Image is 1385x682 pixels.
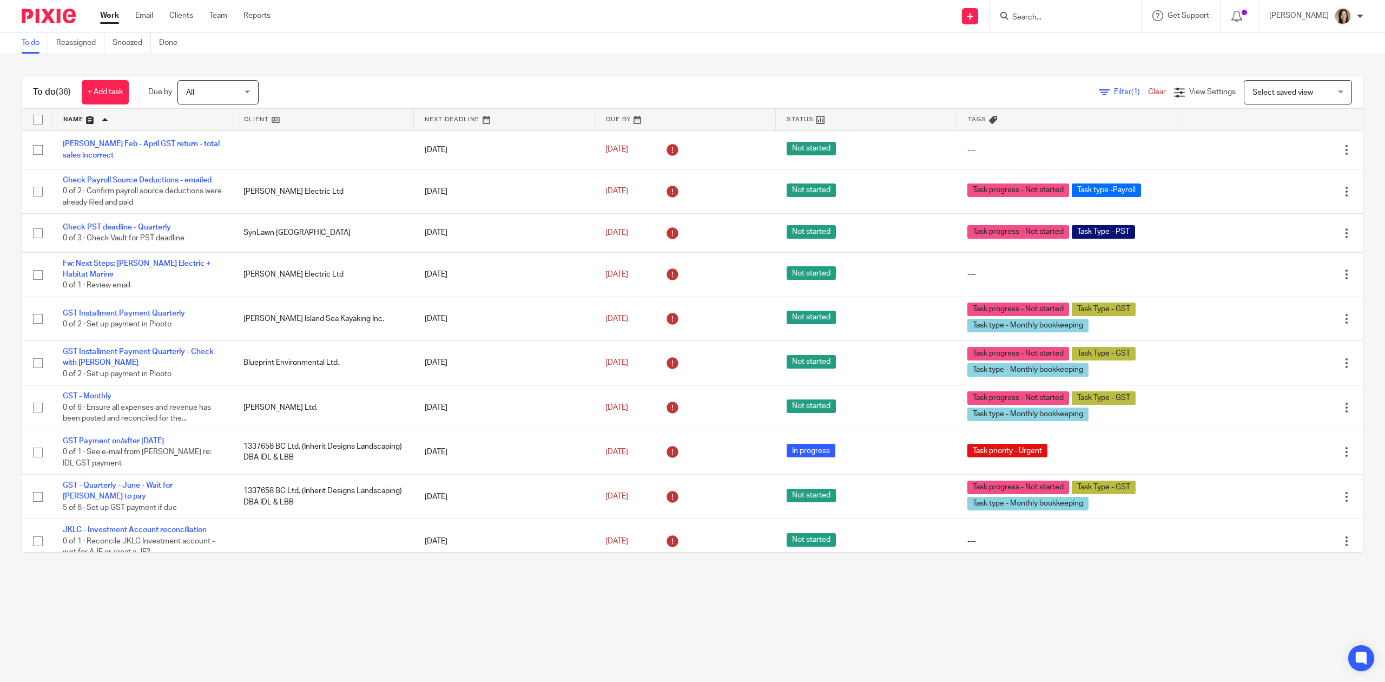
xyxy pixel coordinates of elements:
span: In progress [787,444,835,457]
span: (36) [56,88,71,96]
span: Not started [787,183,836,197]
td: SynLawn [GEOGRAPHIC_DATA] [233,214,413,252]
span: Task progress - Not started [967,303,1069,316]
span: Not started [787,225,836,239]
h1: To do [33,87,71,98]
a: Done [159,32,186,54]
span: View Settings [1189,88,1236,96]
span: Task Type - PST [1072,225,1135,239]
a: GST Installment Payment Quarterly [63,310,185,317]
td: [DATE] [414,385,595,430]
span: Select saved view [1252,89,1313,96]
p: Due by [148,87,172,97]
td: [PERSON_NAME] Electric Ltd [233,252,413,297]
span: Task Type - GST [1072,481,1136,494]
td: [DATE] [414,130,595,169]
span: Task progress - Not started [967,183,1069,197]
span: Not started [787,311,836,324]
a: GST - Monthly [63,392,111,400]
span: Not started [787,266,836,280]
span: 0 of 1 · Reconcile JKLC Investment account - wait for AJE or creat a JE? [63,537,215,556]
span: Task type - Monthly bookkeeping [967,497,1089,510]
a: JKLC - Investment Account reconciliation [63,526,207,534]
a: Clients [169,10,193,21]
span: Tags [968,116,986,122]
span: 0 of 2 · Set up payment in Plooto [63,320,172,328]
a: Work [100,10,119,21]
span: Not started [787,355,836,369]
a: To do [22,32,48,54]
td: [DATE] [414,475,595,519]
span: [DATE] [605,187,628,195]
span: [DATE] [605,229,628,237]
span: Task Type - GST [1072,391,1136,405]
td: [DATE] [414,297,595,341]
span: 0 of 1 · See e-mail from [PERSON_NAME] re: IDL GST payment [63,448,212,467]
span: 0 of 2 · Set up payment in Plooto [63,370,172,378]
p: [PERSON_NAME] [1269,10,1329,21]
td: [DATE] [414,341,595,385]
span: Not started [787,489,836,502]
span: [DATE] [605,537,628,545]
td: [DATE] [414,169,595,213]
a: GST Installment Payment Quarterly - Check with [PERSON_NAME] [63,348,214,366]
span: Task progress - Not started [967,481,1069,494]
span: [DATE] [605,271,628,278]
span: [DATE] [605,146,628,154]
a: Snoozed [113,32,151,54]
span: [DATE] [605,359,628,366]
td: [PERSON_NAME] Island Sea Kayaking Inc. [233,297,413,341]
span: Task progress - Not started [967,225,1069,239]
span: Task type - Monthly bookkeeping [967,363,1089,377]
a: Reassigned [56,32,104,54]
a: Reports [243,10,271,21]
div: --- [967,145,1171,155]
span: [DATE] [605,404,628,411]
span: Not started [787,533,836,547]
span: Task progress - Not started [967,391,1069,405]
span: [DATE] [605,315,628,323]
td: 1337658 BC Ltd. (Inherit Designs Landscaping) DBA IDL & LBB [233,475,413,519]
span: Task progress - Not started [967,347,1069,360]
td: [DATE] [414,430,595,474]
img: Pixie [22,9,76,23]
td: Blueprint Environmental Ltd. [233,341,413,385]
span: Task Type - GST [1072,303,1136,316]
a: [PERSON_NAME] Feb - April GST return - total sales incorrect [63,140,220,159]
span: 0 of 3 · Check Vault for PST deadline [63,235,184,242]
input: Search [1011,13,1109,23]
span: [DATE] [605,448,628,456]
span: 5 of 6 · Set up GST payment if due [63,504,177,511]
div: --- [967,269,1171,280]
span: Not started [787,399,836,413]
td: [DATE] [414,214,595,252]
a: GST - Quarterly - June - Wait for [PERSON_NAME] to pay [63,482,173,500]
span: Task type - Monthly bookkeeping [967,408,1089,421]
td: [DATE] [414,252,595,297]
span: Get Support [1168,12,1209,19]
span: Task priority - Urgent [967,444,1047,457]
a: Email [135,10,153,21]
span: 0 of 1 · Review email [63,282,130,290]
td: 1337658 BC Ltd. (Inherit Designs Landscaping) DBA IDL & LBB [233,430,413,474]
span: Task type - Monthly bookkeeping [967,319,1089,332]
div: --- [967,536,1171,547]
a: Check PST deadline - Quarterly [63,224,171,231]
span: (1) [1131,88,1140,96]
span: Task type -Payroll [1072,183,1141,197]
span: Filter [1114,88,1148,96]
td: [PERSON_NAME] Electric Ltd [233,169,413,213]
a: Check Payroll Source Deductions - emailed [63,176,212,184]
a: Fw: Next Steps: [PERSON_NAME] Electric + Habitat Marine [63,260,210,278]
td: [DATE] [414,519,595,563]
span: Not started [787,142,836,155]
span: [DATE] [605,493,628,501]
span: Task Type - GST [1072,347,1136,360]
td: [PERSON_NAME] Ltd. [233,385,413,430]
span: All [186,89,194,96]
a: Team [209,10,227,21]
span: 0 of 6 · Ensure all expenses and revenue has been posted and reconciled for the... [63,404,211,423]
img: Danielle%20photo.jpg [1334,8,1351,25]
a: Clear [1148,88,1166,96]
a: GST Payment on/after [DATE] [63,437,164,445]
